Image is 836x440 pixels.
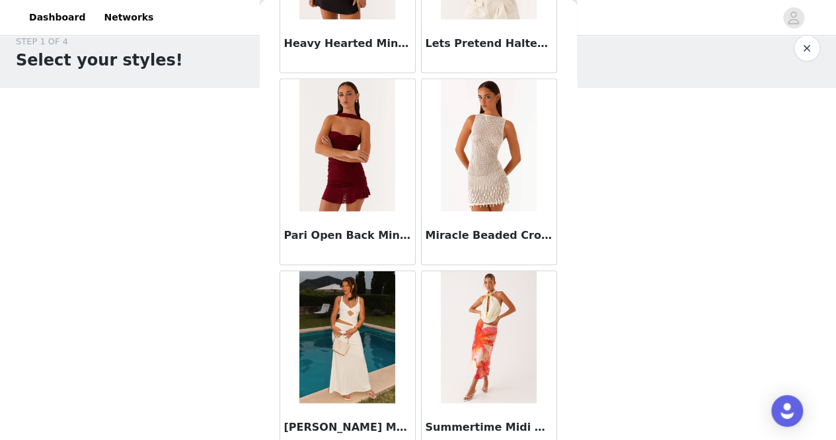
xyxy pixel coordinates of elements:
div: avatar [787,7,800,28]
a: Dashboard [21,3,93,32]
h3: Heavy Hearted Mini Dress - Black [284,36,411,52]
div: Open Intercom Messenger [771,395,803,427]
h3: [PERSON_NAME] Maxi Dress - White [284,419,411,435]
img: Summertime Midi Skirt - Yellow Floral [441,271,537,404]
img: Pari Open Back Mini Dress - Mulberry [299,79,395,212]
img: Jocelyn Maxi Dress - White [299,271,395,404]
h3: Summertime Midi Skirt - Yellow Floral [426,419,552,435]
h3: Lets Pretend Halterneck Top - Cloud Nine Floral [426,36,552,52]
img: Miracle Beaded Crochet Mini Dress - Ivory [441,79,537,212]
h3: Miracle Beaded Crochet Mini Dress - Ivory [426,228,552,243]
h3: Pari Open Back Mini Dress - Mulberry [284,228,411,243]
h1: Select your styles! [16,48,183,72]
div: STEP 1 OF 4 [16,35,183,48]
a: Networks [96,3,161,32]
